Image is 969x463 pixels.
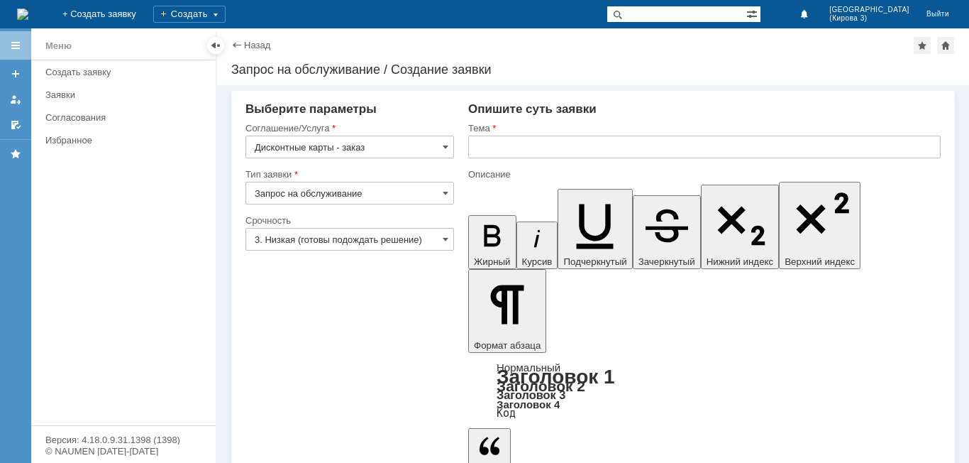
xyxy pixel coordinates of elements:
[701,185,780,269] button: Нижний индекс
[785,256,855,267] span: Верхний индекс
[231,62,955,77] div: Запрос на обслуживание / Создание заявки
[45,112,207,123] div: Согласования
[468,215,516,269] button: Жирный
[4,114,27,136] a: Мои согласования
[468,170,938,179] div: Описание
[244,40,270,50] a: Назад
[497,388,565,401] a: Заголовок 3
[563,256,626,267] span: Подчеркнутый
[45,447,201,456] div: © NAUMEN [DATE]-[DATE]
[779,182,860,269] button: Верхний индекс
[45,89,207,100] div: Заявки
[245,124,451,133] div: Соглашение/Услуга
[153,6,226,23] div: Создать
[474,256,511,267] span: Жирный
[522,256,553,267] span: Курсив
[516,222,558,269] button: Курсив
[45,67,207,77] div: Создать заявку
[497,398,560,410] a: Заголовок 4
[4,62,27,85] a: Создать заявку
[17,9,28,20] img: logo
[497,378,585,394] a: Заголовок 2
[468,269,546,353] button: Формат абзаца
[497,366,615,388] a: Заголовок 1
[914,37,931,54] div: Добавить в избранное
[746,6,760,20] span: Расширенный поиск
[829,6,909,14] span: [GEOGRAPHIC_DATA]
[468,124,938,133] div: Тема
[245,102,377,116] span: Выберите параметры
[638,256,695,267] span: Зачеркнутый
[40,84,213,106] a: Заявки
[207,37,224,54] div: Скрыть меню
[40,61,213,83] a: Создать заявку
[497,407,516,420] a: Код
[468,102,597,116] span: Опишите суть заявки
[17,9,28,20] a: Перейти на домашнюю страницу
[474,340,541,351] span: Формат абзаца
[937,37,954,54] div: Сделать домашней страницей
[40,107,213,129] a: Согласования
[245,170,451,179] div: Тип заявки
[45,435,201,445] div: Версия: 4.18.0.9.31.1398 (1398)
[468,363,941,418] div: Формат абзаца
[45,135,192,146] div: Избранное
[558,189,632,269] button: Подчеркнутый
[45,38,72,55] div: Меню
[707,256,774,267] span: Нижний индекс
[245,216,451,225] div: Срочность
[829,14,909,23] span: (Кирова 3)
[4,88,27,111] a: Мои заявки
[497,361,560,374] a: Нормальный
[633,195,701,269] button: Зачеркнутый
